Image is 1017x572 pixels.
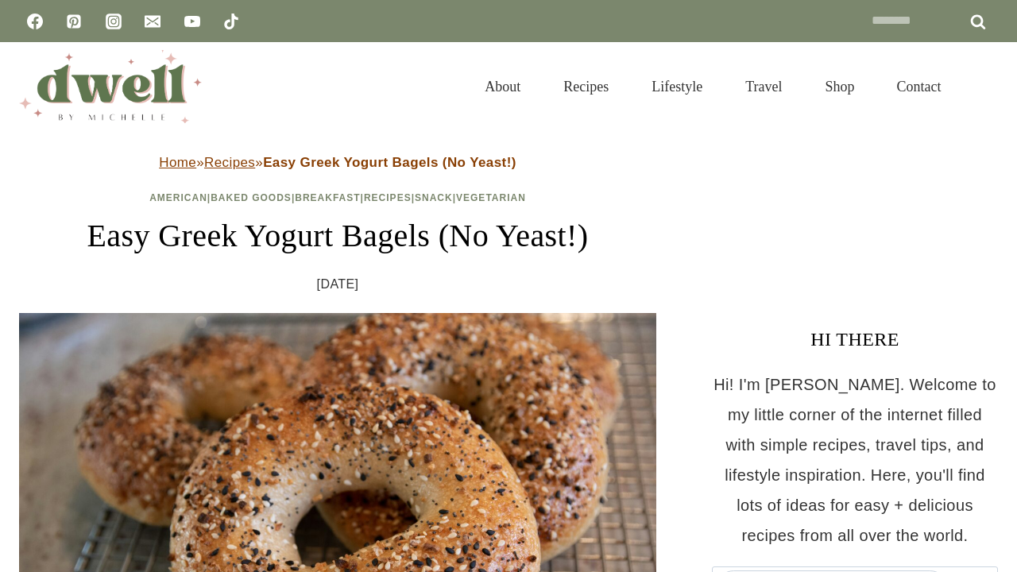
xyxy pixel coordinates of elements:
a: American [149,192,207,203]
a: Baked Goods [211,192,292,203]
a: Vegetarian [456,192,526,203]
a: Breakfast [295,192,360,203]
h3: HI THERE [712,325,998,354]
a: YouTube [176,6,208,37]
h1: Easy Greek Yogurt Bagels (No Yeast!) [19,212,656,260]
a: About [463,59,542,114]
a: Pinterest [58,6,90,37]
time: [DATE] [317,272,359,296]
a: Instagram [98,6,130,37]
a: Travel [724,59,803,114]
a: Snack [415,192,453,203]
nav: Primary Navigation [463,59,963,114]
img: DWELL by michelle [19,50,202,123]
a: Home [159,155,196,170]
a: Facebook [19,6,51,37]
a: Recipes [542,59,630,114]
button: View Search Form [971,73,998,100]
strong: Easy Greek Yogurt Bagels (No Yeast!) [263,155,516,170]
a: Contact [876,59,963,114]
a: TikTok [215,6,247,37]
span: » » [159,155,516,170]
p: Hi! I'm [PERSON_NAME]. Welcome to my little corner of the internet filled with simple recipes, tr... [712,369,998,551]
a: Recipes [204,155,255,170]
a: Shop [803,59,876,114]
a: Recipes [364,192,412,203]
a: Lifestyle [630,59,724,114]
span: | | | | | [149,192,526,203]
a: Email [137,6,168,37]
